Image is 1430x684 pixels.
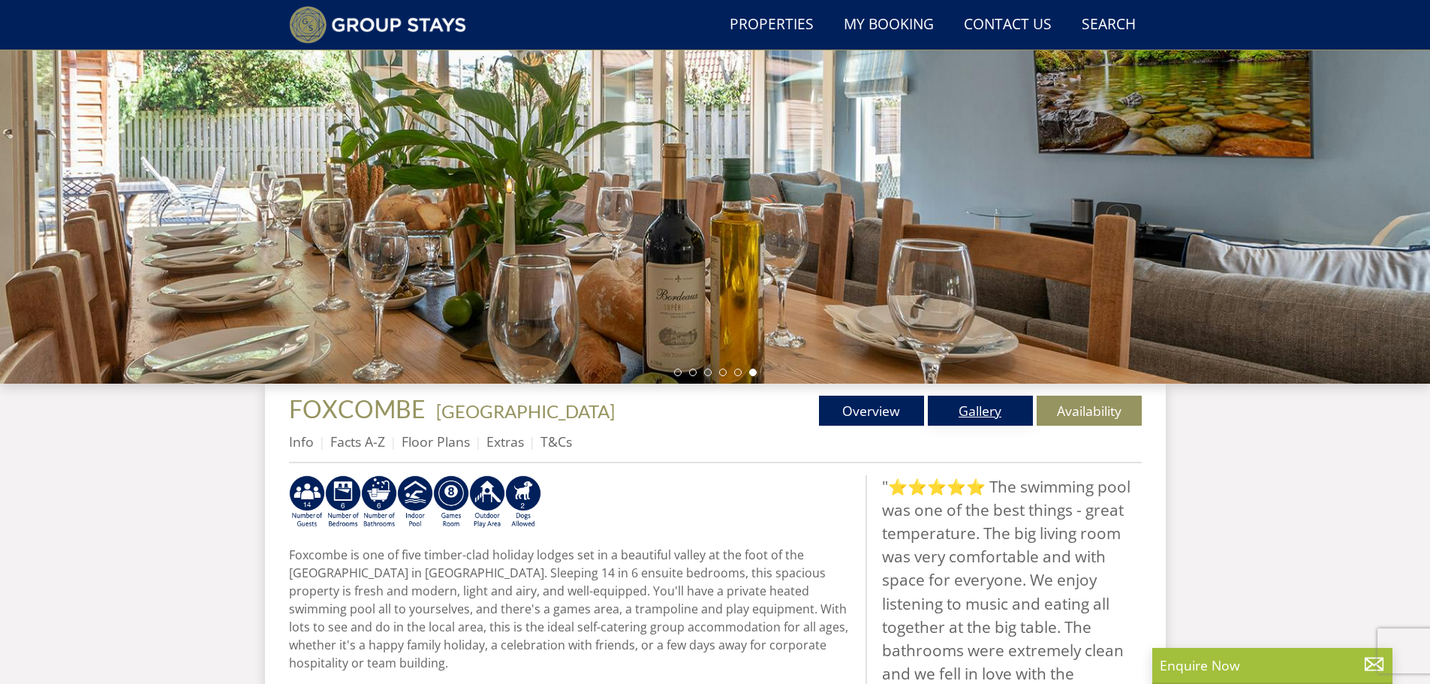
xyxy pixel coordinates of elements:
[436,400,615,422] a: [GEOGRAPHIC_DATA]
[433,475,469,529] img: AD_4nXdrZMsjcYNLGsKuA84hRzvIbesVCpXJ0qqnwZoX5ch9Zjv73tWe4fnFRs2gJ9dSiUubhZXckSJX_mqrZBmYExREIfryF...
[289,432,314,450] a: Info
[724,8,820,42] a: Properties
[330,432,385,450] a: Facts A-Z
[325,475,361,529] img: AD_4nXeUPn_PHMaXHV7J9pY6zwX40fHNwi4grZZqOeCs8jntn3cqXJIl9N0ouvZfLpt8349PQS5yLNlr06ycjLFpfJV5rUFve...
[1037,396,1142,426] a: Availability
[838,8,940,42] a: My Booking
[361,475,397,529] img: AD_4nXcXNpYDZXOBbgKRPEBCaCiOIsoVeJcYnRY4YZ47RmIfjOLfmwdYBtQTxcKJd6HVFC_WLGi2mB_1lWquKfYs6Lp6-6TPV...
[289,546,853,672] p: Foxcombe is one of five timber-clad holiday lodges set in a beautiful valley at the foot of the [...
[1076,8,1142,42] a: Search
[469,475,505,529] img: AD_4nXfjdDqPkGBf7Vpi6H87bmAUe5GYCbodrAbU4sf37YN55BCjSXGx5ZgBV7Vb9EJZsXiNVuyAiuJUB3WVt-w9eJ0vaBcHg...
[486,432,524,450] a: Extras
[958,8,1058,42] a: Contact Us
[402,432,470,450] a: Floor Plans
[397,475,433,529] img: AD_4nXei2dp4L7_L8OvME76Xy1PUX32_NMHbHVSts-g-ZAVb8bILrMcUKZI2vRNdEqfWP017x6NFeUMZMqnp0JYknAB97-jDN...
[289,394,426,423] span: FOXCOMBE
[430,400,615,422] span: -
[289,6,467,44] img: Group Stays
[289,394,430,423] a: FOXCOMBE
[928,396,1033,426] a: Gallery
[505,475,541,529] img: AD_4nXe3ZEMMYZSnCeK6QA0WFeR0RV6l---ElHmqkEYi0_WcfhtMgpEskfIc8VIOFjLKPTAVdYBfwP5wkTZHMgYhpNyJ6THCM...
[289,475,325,529] img: AD_4nXfv62dy8gRATOHGNfSP75DVJJaBcdzd0qX98xqyk7UjzX1qaSeW2-XwITyCEUoo8Y9WmqxHWlJK_gMXd74SOrsYAJ_vK...
[819,396,924,426] a: Overview
[1160,655,1385,675] p: Enquire Now
[540,432,572,450] a: T&Cs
